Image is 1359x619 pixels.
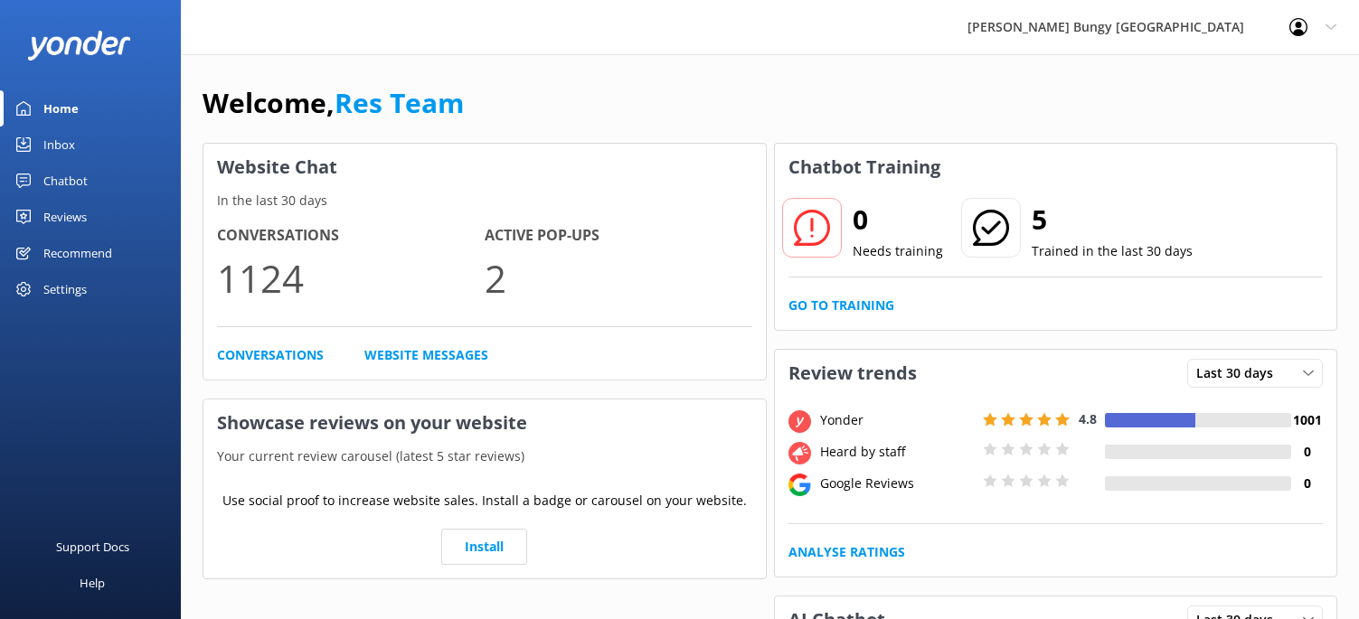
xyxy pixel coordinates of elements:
[441,529,527,565] a: Install
[203,81,464,125] h1: Welcome,
[788,542,905,562] a: Analyse Ratings
[1032,198,1193,241] h2: 5
[217,224,485,248] h4: Conversations
[43,90,79,127] div: Home
[203,446,766,466] p: Your current review carousel (latest 5 star reviews)
[203,144,766,191] h3: Website Chat
[775,350,930,397] h3: Review trends
[485,248,752,308] p: 2
[853,198,943,241] h2: 0
[217,345,324,365] a: Conversations
[485,224,752,248] h4: Active Pop-ups
[816,410,978,430] div: Yonder
[1032,241,1193,261] p: Trained in the last 30 days
[43,199,87,235] div: Reviews
[1079,410,1097,427] span: 4.8
[222,491,747,511] p: Use social proof to increase website sales. Install a badge or carousel on your website.
[788,295,894,315] a: Go to Training
[1291,410,1323,430] h4: 1001
[203,399,766,446] h3: Showcase reviews on your website
[27,31,131,61] img: yonder-white-logo.png
[775,144,954,191] h3: Chatbot Training
[43,163,88,199] div: Chatbot
[1196,363,1284,383] span: Last 30 days
[816,442,978,462] div: Heard by staff
[43,271,87,307] div: Settings
[217,248,485,308] p: 1124
[203,191,766,211] p: In the last 30 days
[1291,442,1323,462] h4: 0
[816,474,978,493] div: Google Reviews
[853,241,943,261] p: Needs training
[80,565,105,601] div: Help
[335,84,464,121] a: Res Team
[43,235,112,271] div: Recommend
[56,529,129,565] div: Support Docs
[364,345,488,365] a: Website Messages
[1291,474,1323,493] h4: 0
[43,127,75,163] div: Inbox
